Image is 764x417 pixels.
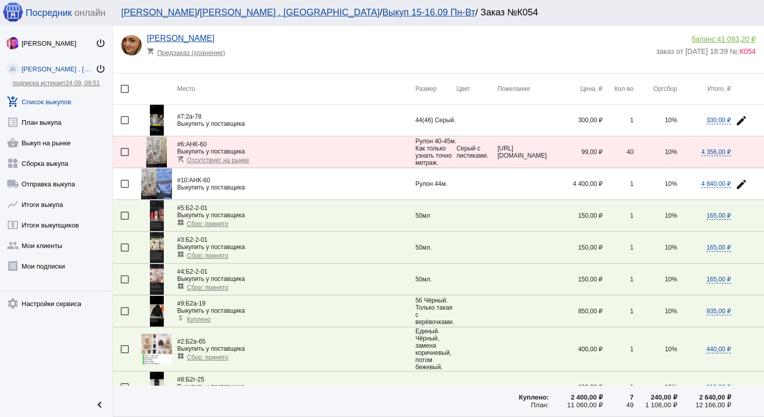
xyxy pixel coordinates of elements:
a: Выкуп 15-16.09 Пн-Вт [382,7,475,17]
span: 4 356,00 ₽ [701,148,731,156]
mat-icon: widgets [177,219,184,226]
img: 33jQch.jpg [150,296,164,327]
div: 4 400,00 ₽ [549,180,603,187]
span: 10% [665,212,677,219]
div: [PERSON_NAME] [22,40,95,47]
div: баланс: [656,35,756,43]
img: zIxeFS.jpg [150,200,164,231]
th: Цена, ₽ [549,73,603,105]
td: Серый с листиками. [456,137,498,168]
mat-icon: edit [735,115,748,127]
th: Кол-во [603,73,634,105]
a: [PERSON_NAME] [121,7,197,17]
a: подписка истекает24.09, 09:51 [12,80,100,87]
span: #8: [177,376,186,383]
div: 850,00 ₽ [549,308,603,315]
div: Выкупить у поставщика [177,275,415,282]
mat-icon: widgets [177,352,184,359]
div: Выкупить у поставщика [177,243,415,251]
div: 150,00 ₽ [549,212,603,219]
th: Оргсбор [634,73,677,105]
div: 1 [603,244,634,251]
div: 100,00 ₽ [549,384,603,391]
div: Рулон 40-45м. Как только узнать точно метраж. [415,138,456,166]
span: Б2-2-01 [177,236,207,243]
span: Сбор: принято [187,220,228,228]
div: 99,00 ₽ [549,148,603,156]
span: 935,00 ₽ [706,308,731,315]
span: АНК-60 [177,141,207,148]
img: community_200.png [7,63,19,75]
div: Предзаказ (хранение) [147,43,232,56]
div: 400,00 ₽ [549,346,603,353]
span: 2а-78 [177,113,201,120]
div: Рулон 44м. [415,180,456,187]
th: Место [177,73,415,105]
a: [PERSON_NAME] . [GEOGRAPHIC_DATA] [200,7,379,17]
img: RVFGbs.jpg [150,372,164,403]
span: АНК-60 [177,177,210,184]
span: 165,00 ₽ [706,244,731,252]
th: Пожелания [498,73,549,105]
mat-icon: settings [7,297,19,310]
th: Итого, ₽ [677,73,731,105]
div: 1 [603,384,634,391]
div: 40 [603,148,634,156]
span: Б2г-25 [177,376,204,383]
span: Б2а-65 [177,338,205,345]
span: Отсутствует на рынке [187,157,249,164]
span: 165,00 ₽ [706,212,731,220]
span: 10% [665,308,677,315]
div: 11 060,00 ₽ [549,401,603,409]
mat-icon: widgets [177,282,184,290]
mat-icon: local_atm [7,219,19,231]
mat-icon: remove_shopping_cart [177,155,184,162]
img: bjEH9W.jpg [146,137,166,167]
div: / / / Заказ №К054 [121,7,746,18]
div: Выкупить у поставщика [177,184,415,191]
span: Б2а-19 [177,300,205,307]
div: Куплено: [498,393,549,401]
span: 10% [665,276,677,283]
img: 73xLq58P2BOqs-qIllg3xXCtabieAB0OMVER0XTxHpc0AjG-Rb2SSuXsq4It7hEfqgBcQNho.jpg [7,37,19,49]
mat-icon: edit [735,178,748,191]
div: 44(46) Серый. [415,117,456,124]
mat-icon: group [7,239,19,252]
div: Выкупить у поставщика [177,307,415,314]
div: заказ от [DATE] 18:39 №: [656,43,756,55]
div: 150,00 ₽ [549,276,603,283]
mat-icon: chevron_left [93,399,106,411]
th: Цвет [456,73,498,105]
span: #10: [177,177,189,184]
mat-icon: show_chart [7,198,19,211]
div: Выкупить у поставщика [177,345,415,352]
div: 56 Чëрный. Только такая с верëвочками. [415,297,456,326]
div: 49 [603,401,634,409]
span: 440,00 ₽ [706,346,731,353]
span: 10% [665,117,677,124]
div: 1 [603,212,634,219]
div: Выкупить у поставщика [177,148,415,155]
div: 1 [603,346,634,353]
span: К054 [739,47,756,55]
span: 24.09, 09:51 [66,80,100,87]
mat-icon: shopping_basket [7,137,19,149]
app-description-cutted: [URL][DOMAIN_NAME] [498,145,549,159]
div: 12 166,00 ₽ [677,401,731,409]
div: Единый. Чëрный, замена коричневый, потом бежевый. [415,328,456,371]
mat-icon: attach_money [177,314,184,321]
span: Сбор: принято [187,284,228,291]
img: lTMkEctRifZclLSmMfjPiqPo9_IitIQc7Zm9_kTpSvtuFf7FYwI_Wl6KSELaRxoJkUZJMTCIoWL9lUW6Yz6GDjvR.jpg [121,35,142,55]
div: 50мл. [415,244,456,251]
span: #2: [177,338,186,345]
div: 2 640,00 ₽ [677,393,731,401]
span: онлайн [74,8,105,18]
span: #4: [177,268,186,275]
div: 1 [603,276,634,283]
mat-icon: shopping_cart [147,47,157,55]
span: #9: [177,300,186,307]
img: apple-icon-60x60.png [3,2,23,22]
a: [PERSON_NAME] [147,34,215,43]
mat-icon: receipt [7,260,19,272]
img: vM4lzI.jpg [141,168,172,199]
